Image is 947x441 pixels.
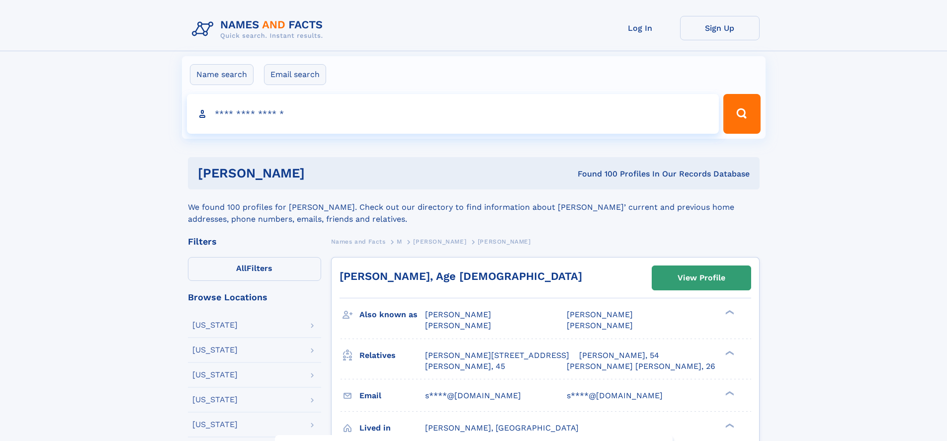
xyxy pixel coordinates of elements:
label: Email search [264,64,326,85]
h3: Relatives [359,347,425,364]
label: Name search [190,64,254,85]
a: [PERSON_NAME], 54 [579,350,659,361]
a: [PERSON_NAME] [413,235,466,248]
div: View Profile [678,266,725,289]
a: Names and Facts [331,235,386,248]
div: Found 100 Profiles In Our Records Database [441,169,750,179]
a: M [397,235,402,248]
input: search input [187,94,719,134]
h3: Email [359,387,425,404]
span: M [397,238,402,245]
span: [PERSON_NAME] [425,321,491,330]
div: ❯ [723,309,735,316]
a: [PERSON_NAME], Age [DEMOGRAPHIC_DATA] [340,270,582,282]
div: [US_STATE] [192,396,238,404]
div: [US_STATE] [192,371,238,379]
h1: [PERSON_NAME] [198,167,441,179]
div: Filters [188,237,321,246]
div: [US_STATE] [192,421,238,429]
label: Filters [188,257,321,281]
div: ❯ [723,350,735,356]
span: [PERSON_NAME] [567,321,633,330]
a: View Profile [652,266,751,290]
div: Browse Locations [188,293,321,302]
a: [PERSON_NAME] [PERSON_NAME], 26 [567,361,715,372]
h3: Lived in [359,420,425,437]
span: [PERSON_NAME] [567,310,633,319]
div: We found 100 profiles for [PERSON_NAME]. Check out our directory to find information about [PERSO... [188,189,760,225]
h3: Also known as [359,306,425,323]
div: ❯ [723,422,735,429]
div: [US_STATE] [192,346,238,354]
span: [PERSON_NAME] [413,238,466,245]
span: [PERSON_NAME], [GEOGRAPHIC_DATA] [425,423,579,433]
a: Log In [601,16,680,40]
span: [PERSON_NAME] [425,310,491,319]
img: Logo Names and Facts [188,16,331,43]
span: [PERSON_NAME] [478,238,531,245]
div: ❯ [723,390,735,396]
span: All [236,264,247,273]
button: Search Button [723,94,760,134]
a: [PERSON_NAME][STREET_ADDRESS] [425,350,569,361]
div: [US_STATE] [192,321,238,329]
a: [PERSON_NAME], 45 [425,361,505,372]
a: Sign Up [680,16,760,40]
